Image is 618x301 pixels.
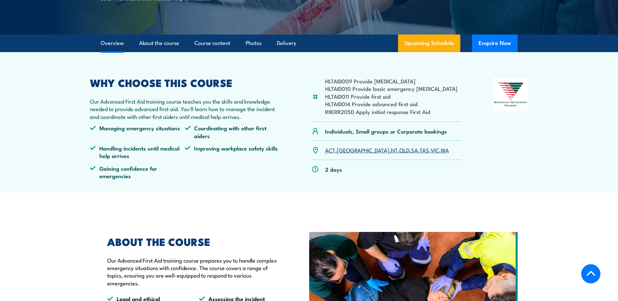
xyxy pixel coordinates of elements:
button: Enquire Now [472,35,518,52]
a: WA [441,146,449,154]
a: QLD [399,146,410,154]
a: Upcoming Schedule [398,35,460,52]
a: Delivery [277,35,296,52]
h2: ABOUT THE COURSE [107,237,279,246]
li: Coordinating with other first aiders [185,124,280,139]
li: HLTAID010 Provide basic emergency [MEDICAL_DATA] [325,85,457,92]
a: About the course [139,35,179,52]
li: Handling incidents until medical help arrives [90,144,185,160]
a: ACT [325,146,335,154]
li: RIIERR205D Apply initial response First Aid [325,108,457,115]
img: Nationally Recognised Training logo. [493,78,528,111]
li: Managing emergency situations [90,124,185,139]
li: Gaining confidence for emergencies [90,165,185,180]
a: Course content [194,35,230,52]
p: Our Advanced First Aid training course teaches you the skills and knowledge needed to provide adv... [90,97,280,120]
p: 2 days [325,165,342,173]
a: [GEOGRAPHIC_DATA] [337,146,389,154]
p: , , , , , , , [325,146,449,154]
a: NT [391,146,398,154]
h2: WHY CHOOSE THIS COURSE [90,78,280,87]
li: HLTAID014 Provide advanced first aid [325,100,457,107]
a: VIC [431,146,439,154]
a: TAS [420,146,429,154]
li: Improving workplace safety skills [185,144,280,160]
li: HLTAID011 Provide first aid [325,93,457,100]
a: Photos [246,35,262,52]
a: Overview [101,35,124,52]
li: HLTAID009 Provide [MEDICAL_DATA] [325,77,457,85]
p: Our Advanced First Aid training course prepares you to handle complex emergency situations with c... [107,256,279,287]
p: Individuals, Small groups or Corporate bookings [325,127,447,135]
a: SA [411,146,418,154]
